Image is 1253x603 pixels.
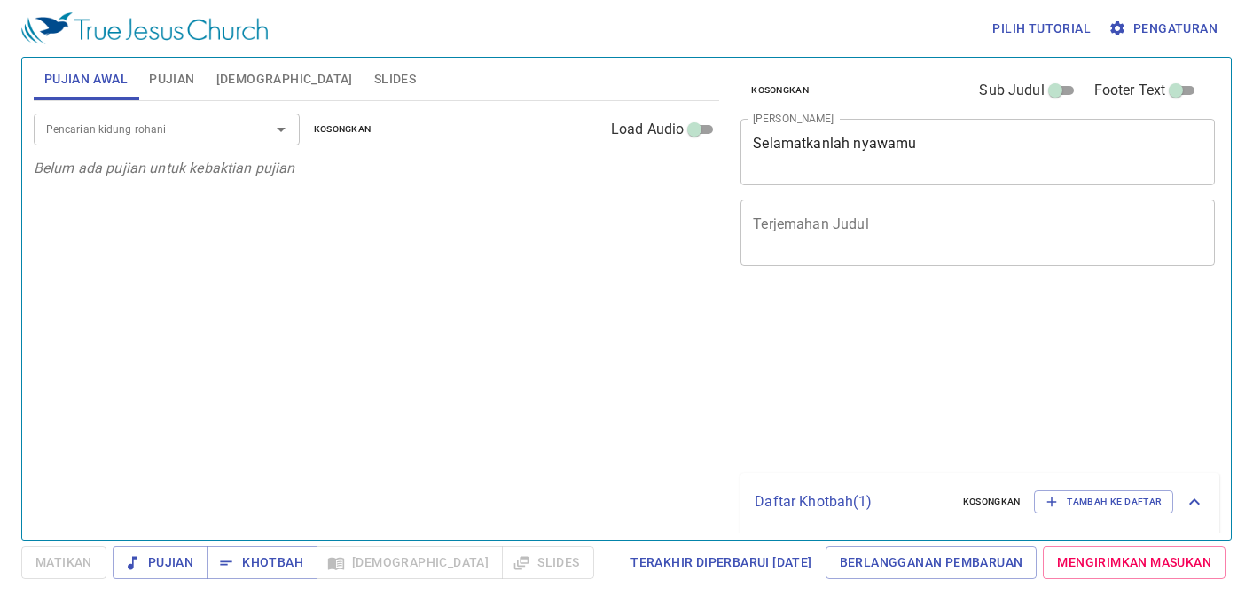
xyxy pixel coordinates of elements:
div: Daftar Khotbah(1)KosongkanTambah ke Daftar [740,473,1219,531]
a: Berlangganan Pembaruan [826,546,1038,579]
span: Pilih tutorial [992,18,1091,40]
button: Khotbah [207,546,317,579]
i: Belum ada pujian untuk kebaktian pujian [34,160,295,176]
span: Kosongkan [751,82,809,98]
button: Kosongkan [303,119,382,140]
span: Slides [374,68,416,90]
button: Kosongkan [740,80,819,101]
span: Pujian Awal [44,68,128,90]
textarea: Selamatkanlah nyawamu [753,135,1202,168]
a: Terakhir Diperbarui [DATE] [623,546,818,579]
span: Load Audio [611,119,685,140]
p: Daftar Khotbah ( 1 ) [755,491,948,513]
span: Pujian [149,68,194,90]
span: Terakhir Diperbarui [DATE] [630,552,811,574]
img: True Jesus Church [21,12,268,44]
span: Pengaturan [1112,18,1218,40]
button: Pilih tutorial [985,12,1098,45]
button: Tambah ke Daftar [1034,490,1173,513]
button: Pengaturan [1105,12,1225,45]
span: Mengirimkan Masukan [1057,552,1211,574]
span: Pujian [127,552,193,574]
button: Pujian [113,546,208,579]
button: Open [269,117,294,142]
span: Sub Judul [979,80,1044,101]
span: Kosongkan [314,121,372,137]
span: Berlangganan Pembaruan [840,552,1023,574]
span: Khotbah [221,552,303,574]
span: Tambah ke Daftar [1045,494,1162,510]
button: Kosongkan [952,491,1031,513]
a: Mengirimkan Masukan [1043,546,1226,579]
span: Footer Text [1094,80,1166,101]
span: Kosongkan [963,494,1021,510]
span: [DEMOGRAPHIC_DATA] [216,68,353,90]
iframe: from-child [733,285,1122,466]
